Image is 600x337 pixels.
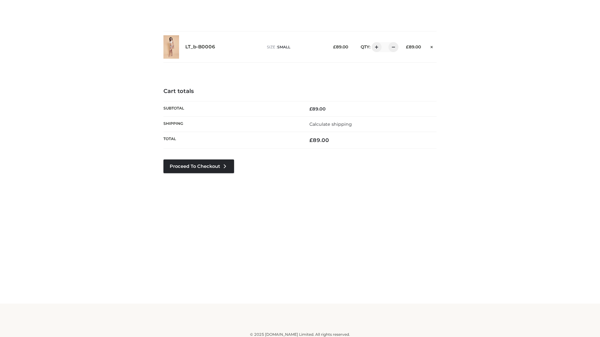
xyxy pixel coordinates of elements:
p: size : [267,44,323,50]
bdi: 89.00 [333,44,348,49]
a: Proceed to Checkout [163,159,234,173]
span: SMALL [277,45,290,49]
span: £ [406,44,409,49]
th: Shipping [163,116,300,132]
a: Remove this item [427,42,437,50]
span: £ [333,44,336,49]
a: Calculate shipping [309,121,352,127]
h4: Cart totals [163,88,437,95]
bdi: 89.00 [309,137,329,143]
span: £ [309,137,313,143]
th: Subtotal [163,101,300,116]
img: LT_b-B0006 - SMALL [163,35,179,59]
bdi: 89.00 [406,44,421,49]
div: QTY: [354,42,396,52]
a: LT_b-B0006 [185,44,215,50]
span: £ [309,106,312,112]
bdi: 89.00 [309,106,326,112]
th: Total [163,132,300,149]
